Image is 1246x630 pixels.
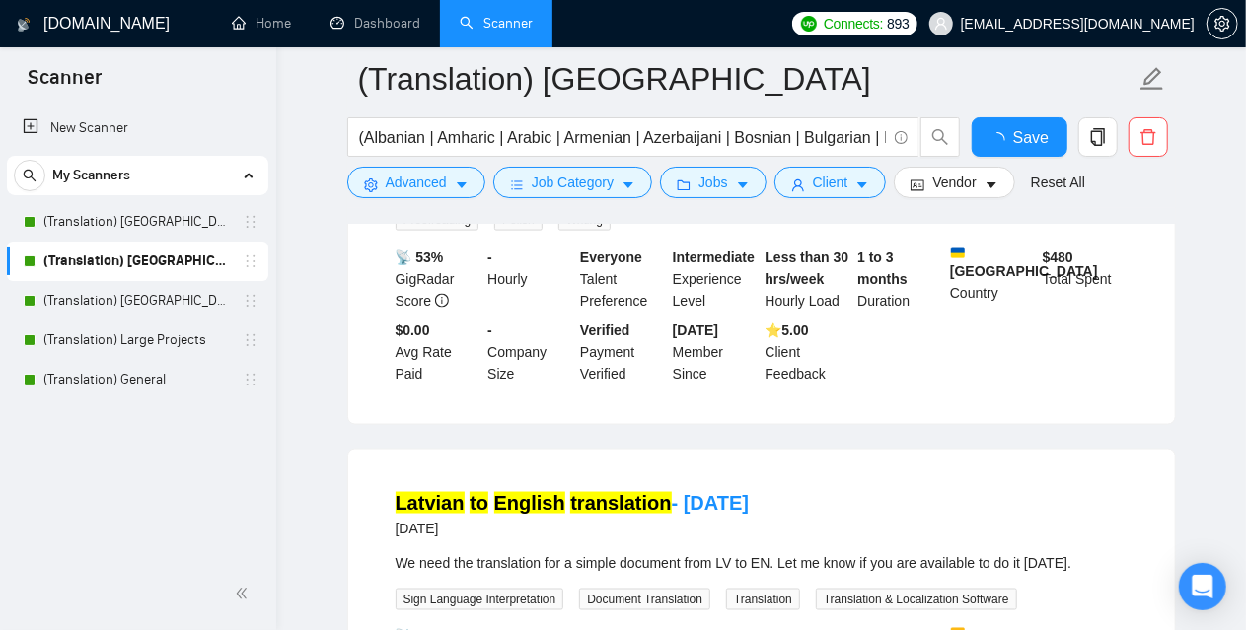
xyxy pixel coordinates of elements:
div: Hourly Load [762,246,854,312]
span: search [921,128,959,146]
b: Less than 30 hrs/week [766,249,849,287]
span: Save [1013,125,1049,150]
button: barsJob Categorycaret-down [493,167,652,198]
b: - [487,322,492,338]
img: logo [17,9,31,40]
a: (Translation) [GEOGRAPHIC_DATA] [43,281,231,320]
b: - [487,249,492,265]
span: double-left [235,584,255,603]
span: loading [989,132,1013,148]
b: Verified [580,322,630,338]
span: Scanner [12,63,117,105]
span: Document Translation [579,589,710,610]
div: Hourly [483,246,576,312]
b: Intermediate [673,249,755,265]
b: $ 480 [1043,249,1073,265]
span: Jobs [698,172,728,193]
span: user [934,17,948,31]
b: 1 to 3 months [857,249,908,287]
a: searchScanner [460,15,533,32]
div: Avg Rate Paid [392,319,484,385]
button: settingAdvancedcaret-down [347,167,485,198]
span: folder [677,177,691,192]
b: [DATE] [673,322,718,338]
span: search [15,169,44,182]
a: (Translation) General [43,360,231,399]
a: (Translation) [GEOGRAPHIC_DATA] [43,242,231,281]
span: holder [243,214,258,230]
button: search [14,160,45,191]
b: [GEOGRAPHIC_DATA] [950,246,1098,279]
div: Total Spent [1039,246,1132,312]
span: holder [243,372,258,387]
div: [DATE] [396,517,750,540]
button: userClientcaret-down [774,167,887,198]
span: info-circle [435,294,449,308]
span: delete [1130,128,1167,146]
li: New Scanner [7,108,268,148]
a: Latvian to English translation- [DATE] [396,492,750,514]
a: New Scanner [23,108,253,148]
div: Experience Level [669,246,762,312]
b: 📡 53% [396,249,444,265]
span: Sign Language Interpretation [396,589,564,610]
div: Member Since [669,319,762,385]
span: holder [243,332,258,348]
input: Search Freelance Jobs... [359,125,886,150]
img: upwork-logo.png [801,16,817,32]
button: search [920,117,960,157]
span: user [791,177,805,192]
span: bars [510,177,524,192]
span: Translation [726,589,800,610]
b: $0.00 [396,322,430,338]
li: My Scanners [7,156,268,399]
button: setting [1207,8,1238,39]
span: setting [364,177,378,192]
a: homeHome [232,15,291,32]
a: setting [1207,16,1238,32]
a: (Translation) Large Projects [43,320,231,360]
div: Client Feedback [762,319,854,385]
span: My Scanners [52,156,130,195]
span: caret-down [455,177,469,192]
input: Scanner name... [358,54,1136,104]
button: folderJobscaret-down [660,167,767,198]
mark: to [470,492,488,514]
button: idcardVendorcaret-down [894,167,1014,198]
span: caret-down [736,177,750,192]
div: Duration [853,246,946,312]
span: caret-down [622,177,635,192]
button: Save [972,117,1067,157]
span: Vendor [932,172,976,193]
span: info-circle [895,131,908,144]
a: Reset All [1031,172,1085,193]
span: idcard [911,177,924,192]
div: GigRadar Score [392,246,484,312]
img: 🇺🇦 [951,246,965,260]
span: caret-down [985,177,998,192]
span: Advanced [386,172,447,193]
div: Company Size [483,319,576,385]
div: We need the translation for a simple document from LV to EN. Let me know if you are available to ... [396,552,1128,574]
mark: English [494,492,565,514]
a: (Translation) [GEOGRAPHIC_DATA] [43,202,231,242]
span: caret-down [855,177,869,192]
mark: Latvian [396,492,465,514]
div: Country [946,246,1039,312]
div: Open Intercom Messenger [1179,563,1226,610]
div: Payment Verified [576,319,669,385]
button: delete [1129,117,1168,157]
a: dashboardDashboard [330,15,420,32]
span: Connects: [824,13,883,35]
span: holder [243,293,258,309]
b: ⭐️ 5.00 [766,322,809,338]
span: setting [1208,16,1237,32]
span: copy [1079,128,1117,146]
span: Client [813,172,848,193]
span: edit [1139,66,1165,92]
span: 893 [887,13,909,35]
button: copy [1078,117,1118,157]
div: Talent Preference [576,246,669,312]
span: holder [243,253,258,269]
b: Everyone [580,249,642,265]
